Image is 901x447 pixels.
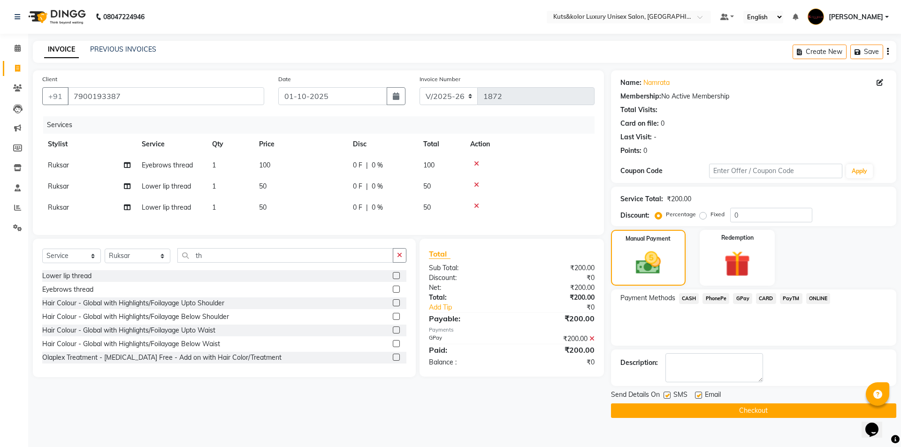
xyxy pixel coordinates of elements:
[710,210,725,219] label: Fixed
[422,303,527,312] a: Add Tip
[620,91,661,101] div: Membership:
[142,161,193,169] span: Eyebrows thread
[512,293,601,303] div: ₹200.00
[527,303,601,312] div: ₹0
[620,166,709,176] div: Coupon Code
[253,134,347,155] th: Price
[259,203,267,212] span: 50
[24,4,88,30] img: logo
[44,41,79,58] a: INVOICE
[347,134,418,155] th: Disc
[212,182,216,190] span: 1
[278,75,291,83] label: Date
[353,203,362,212] span: 0 F
[366,203,368,212] span: |
[702,293,729,304] span: PhonePe
[429,249,450,259] span: Total
[422,313,512,324] div: Payable:
[142,182,191,190] span: Lower lip thread
[42,285,93,295] div: Eyebrows thread
[42,326,215,335] div: Hair Colour - Global with Highlights/Foilayage Upto Waist
[667,194,691,204] div: ₹200.00
[212,161,216,169] span: 1
[620,358,658,368] div: Description:
[48,203,69,212] span: Ruksar
[423,203,431,212] span: 50
[48,182,69,190] span: Ruksar
[103,4,145,30] b: 08047224946
[661,119,664,129] div: 0
[259,161,270,169] span: 100
[512,273,601,283] div: ₹0
[48,161,69,169] span: Ruksar
[620,119,659,129] div: Card on file:
[654,132,657,142] div: -
[721,234,754,242] label: Redemption
[366,160,368,170] span: |
[512,313,601,324] div: ₹200.00
[611,403,896,418] button: Checkout
[259,182,267,190] span: 50
[620,132,652,142] div: Last Visit:
[353,182,362,191] span: 0 F
[372,182,383,191] span: 0 %
[620,105,657,115] div: Total Visits:
[42,87,69,105] button: +91
[512,357,601,367] div: ₹0
[372,203,383,212] span: 0 %
[422,293,512,303] div: Total:
[465,134,595,155] th: Action
[423,182,431,190] span: 50
[850,45,883,59] button: Save
[626,235,671,243] label: Manual Payment
[780,293,802,304] span: PayTM
[420,75,460,83] label: Invoice Number
[829,12,883,22] span: [PERSON_NAME]
[846,164,873,178] button: Apply
[643,78,670,88] a: Namrata
[512,263,601,273] div: ₹200.00
[68,87,264,105] input: Search by Name/Mobile/Email/Code
[666,210,696,219] label: Percentage
[620,194,663,204] div: Service Total:
[372,160,383,170] span: 0 %
[512,344,601,356] div: ₹200.00
[628,249,669,277] img: _cash.svg
[212,203,216,212] span: 1
[42,271,92,281] div: Lower lip thread
[142,203,191,212] span: Lower lip thread
[42,298,224,308] div: Hair Colour - Global with Highlights/Foilayage Upto Shoulder
[705,390,721,402] span: Email
[512,334,601,344] div: ₹200.00
[620,78,641,88] div: Name:
[620,211,649,220] div: Discount:
[206,134,253,155] th: Qty
[808,8,824,25] img: Jasim Ansari
[366,182,368,191] span: |
[422,334,512,344] div: GPay
[422,357,512,367] div: Balance :
[611,390,660,402] span: Send Details On
[90,45,156,53] a: PREVIOUS INVOICES
[42,75,57,83] label: Client
[643,146,647,156] div: 0
[422,344,512,356] div: Paid:
[42,339,220,349] div: Hair Colour - Global with Highlights/Foilayage Below Waist
[42,134,136,155] th: Stylist
[512,283,601,293] div: ₹200.00
[422,263,512,273] div: Sub Total:
[806,293,831,304] span: ONLINE
[673,390,687,402] span: SMS
[177,248,393,263] input: Search or Scan
[422,283,512,293] div: Net:
[793,45,847,59] button: Create New
[709,164,842,178] input: Enter Offer / Coupon Code
[42,312,229,322] div: Hair Colour - Global with Highlights/Foilayage Below Shoulder
[620,293,675,303] span: Payment Methods
[620,91,887,101] div: No Active Membership
[429,326,595,334] div: Payments
[423,161,435,169] span: 100
[733,293,752,304] span: GPay
[716,248,758,280] img: _gift.svg
[136,134,206,155] th: Service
